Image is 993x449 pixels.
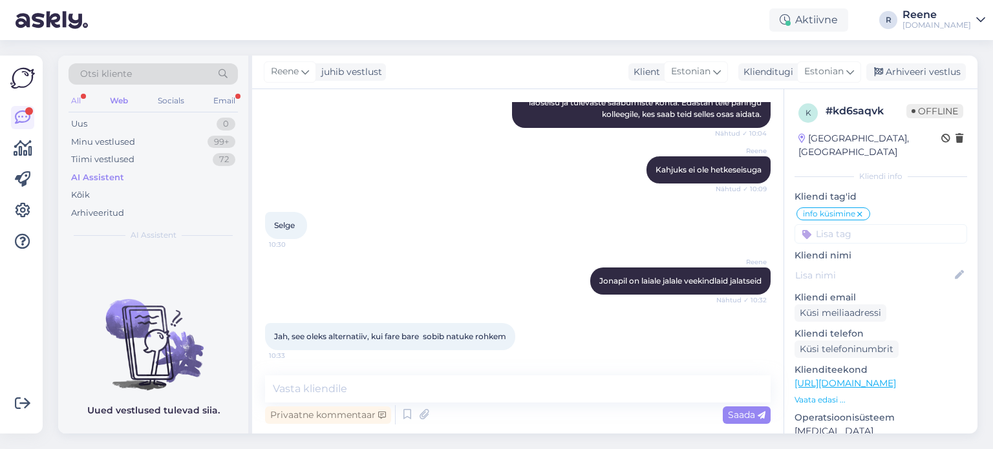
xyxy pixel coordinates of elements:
a: [URL][DOMAIN_NAME] [795,377,896,389]
div: Reene [902,10,971,20]
div: Privaatne kommentaar [265,406,391,424]
span: Reene [271,65,299,79]
div: Minu vestlused [71,136,135,149]
span: Estonian [804,65,844,79]
p: [MEDICAL_DATA] [795,424,967,438]
div: Arhiveeri vestlus [866,63,966,81]
div: All [69,92,83,109]
span: AI Assistent [131,229,176,241]
a: Reene[DOMAIN_NAME] [902,10,985,30]
div: Küsi meiliaadressi [795,304,886,322]
div: Socials [155,92,187,109]
span: Jonapil on laiale jalale veekindlaid jalatseid [599,276,762,286]
span: Reene [718,146,767,156]
p: Vaata edasi ... [795,394,967,406]
span: k [806,108,811,118]
span: Nähtud ✓ 10:09 [716,184,767,194]
span: Offline [906,104,963,118]
div: AI Assistent [71,171,124,184]
img: Askly Logo [10,66,35,90]
p: Kliendi nimi [795,249,967,262]
p: Kliendi tag'id [795,190,967,204]
div: 72 [213,153,235,166]
span: Estonian [671,65,710,79]
span: 10:33 [269,351,317,360]
img: No chats [58,276,248,392]
div: Kõik [71,189,90,202]
div: 99+ [208,136,235,149]
div: Web [107,92,131,109]
span: 10:30 [269,240,317,249]
p: Uued vestlused tulevad siia. [87,404,220,417]
div: [GEOGRAPHIC_DATA], [GEOGRAPHIC_DATA] [798,132,941,159]
span: Reene [718,257,767,267]
span: Nähtud ✓ 10:04 [715,129,767,138]
input: Lisa nimi [795,268,952,282]
div: Email [211,92,238,109]
div: Uus [71,118,87,131]
span: Saada [728,409,765,421]
span: Jah, see oleks alternatiiv, kui fare bare sobib natuke rohkem [274,331,506,341]
div: R [879,11,897,29]
span: info küsimine [803,210,855,218]
span: Selge [274,220,295,230]
div: [DOMAIN_NAME] [902,20,971,30]
div: 0 [217,118,235,131]
div: # kd6saqvk [826,103,906,119]
span: Kahjuks ei ole hetkeseisuga [656,165,762,174]
div: juhib vestlust [316,65,382,79]
input: Lisa tag [795,224,967,244]
p: Kliendi email [795,291,967,304]
div: Klienditugi [738,65,793,79]
p: Operatsioonisüsteem [795,411,967,424]
div: Kliendi info [795,171,967,182]
div: Tiimi vestlused [71,153,134,166]
p: Kliendi telefon [795,327,967,340]
div: Arhiveeritud [71,207,124,220]
div: Küsi telefoninumbrit [795,340,899,358]
div: Aktiivne [769,8,848,32]
span: Otsi kliente [80,67,132,81]
div: Klient [628,65,660,79]
span: Nähtud ✓ 10:32 [716,295,767,305]
p: Klienditeekond [795,363,967,377]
